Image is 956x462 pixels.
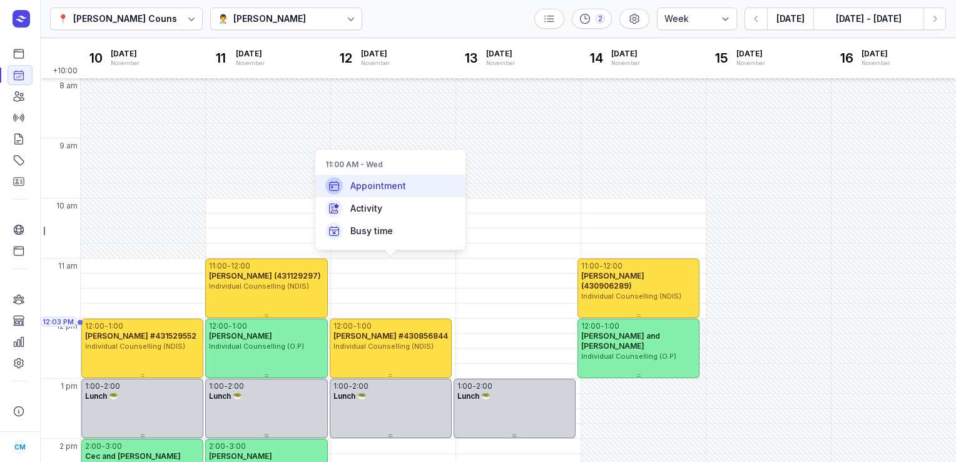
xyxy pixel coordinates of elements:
[350,225,393,237] span: Busy time
[333,381,348,391] div: 1:00
[353,321,357,331] div: -
[595,14,605,24] div: 2
[236,49,265,59] span: [DATE]
[581,271,644,290] span: [PERSON_NAME] (430906289)
[581,261,599,271] div: 11:00
[862,49,890,59] span: [DATE]
[58,261,78,271] span: 11 am
[767,8,813,30] button: [DATE]
[56,201,78,211] span: 10 am
[736,59,765,68] div: November
[457,391,491,401] span: Lunch 🥗
[361,59,390,68] div: November
[111,59,140,68] div: November
[111,49,140,59] span: [DATE]
[231,261,250,271] div: 12:00
[361,49,390,59] span: [DATE]
[599,261,603,271] div: -
[209,451,272,461] span: [PERSON_NAME]
[209,342,304,351] span: Individual Counselling (O.P)
[101,441,105,451] div: -
[581,292,681,300] span: Individual Counselling (NDIS)
[581,321,601,331] div: 12:00
[61,381,78,391] span: 1 pm
[457,381,472,391] div: 1:00
[209,441,225,451] div: 2:00
[836,48,857,68] div: 16
[581,331,660,351] span: [PERSON_NAME] and [PERSON_NAME]
[224,381,228,391] div: -
[53,66,80,78] span: +10:00
[85,331,196,341] span: [PERSON_NAME] #431529552
[604,321,619,331] div: 1:00
[59,141,78,151] span: 9 am
[352,381,369,391] div: 2:00
[43,317,74,327] span: 12:03 PM
[228,321,232,331] div: -
[350,202,382,215] span: Activity
[236,59,265,68] div: November
[581,352,676,361] span: Individual Counselling (O.P)
[486,49,515,59] span: [DATE]
[233,11,306,26] div: [PERSON_NAME]
[209,391,242,401] span: Lunch 🥗
[209,331,272,341] span: [PERSON_NAME]
[333,331,448,341] span: [PERSON_NAME] #430856844
[350,180,406,192] span: Appointment
[229,441,246,451] div: 3:00
[211,48,231,68] div: 11
[59,81,78,91] span: 8 am
[228,381,244,391] div: 2:00
[348,381,352,391] div: -
[336,48,356,68] div: 12
[227,261,231,271] div: -
[357,321,372,331] div: 1:00
[218,11,228,26] div: 👨‍⚕️
[486,59,515,68] div: November
[105,441,122,451] div: 3:00
[225,441,229,451] div: -
[611,59,640,68] div: November
[85,441,101,451] div: 2:00
[104,321,108,331] div: -
[333,391,367,401] span: Lunch 🥗
[209,321,228,331] div: 12:00
[586,48,606,68] div: 14
[611,49,640,59] span: [DATE]
[209,381,224,391] div: 1:00
[315,157,465,172] div: 11:00 AM - Wed
[333,342,434,351] span: Individual Counselling (NDIS)
[85,381,100,391] div: 1:00
[209,271,321,280] span: [PERSON_NAME] (431129297)
[603,261,623,271] div: 12:00
[862,59,890,68] div: November
[58,11,68,26] div: 📍
[85,451,181,461] span: Cec and [PERSON_NAME]
[333,321,353,331] div: 12:00
[461,48,481,68] div: 13
[472,381,476,391] div: -
[86,48,106,68] div: 10
[813,8,923,30] button: [DATE] - [DATE]
[104,381,120,391] div: 2:00
[73,11,201,26] div: [PERSON_NAME] Counselling
[108,321,123,331] div: 1:00
[100,381,104,391] div: -
[85,391,118,401] span: Lunch 🥗
[14,439,26,454] span: CM
[85,342,185,351] span: Individual Counselling (NDIS)
[85,321,104,331] div: 12:00
[601,321,604,331] div: -
[476,381,492,391] div: 2:00
[711,48,731,68] div: 15
[736,49,765,59] span: [DATE]
[209,261,227,271] div: 11:00
[59,441,78,451] span: 2 pm
[209,282,309,290] span: Individual Counselling (NDIS)
[232,321,247,331] div: 1:00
